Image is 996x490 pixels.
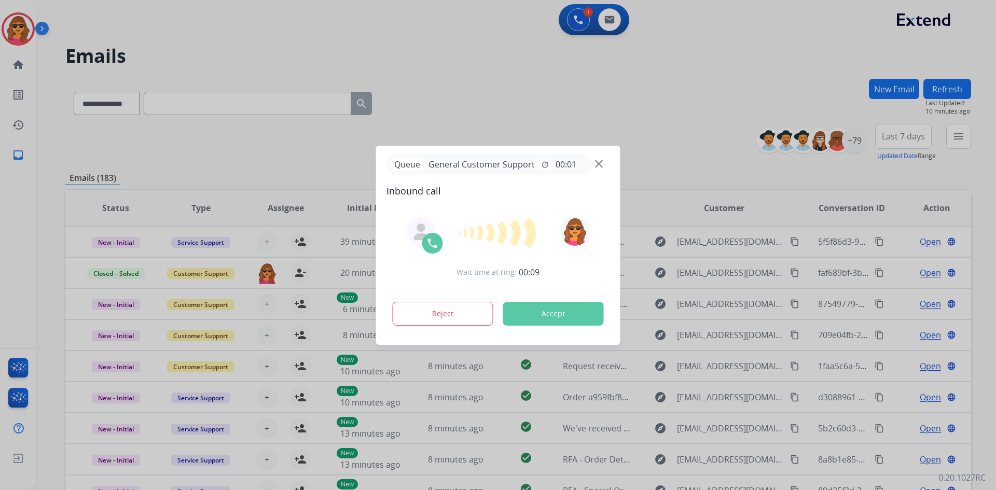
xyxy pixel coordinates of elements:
[391,158,424,171] p: Queue
[595,160,603,167] img: close-button
[560,217,589,246] img: avatar
[938,471,986,484] p: 0.20.1027RC
[519,266,539,278] span: 00:09
[541,160,549,169] mat-icon: timer
[503,302,604,326] button: Accept
[393,302,493,326] button: Reject
[426,237,439,249] img: call-icon
[424,158,539,171] span: General Customer Support
[457,267,517,277] span: Wait time at ring:
[386,184,610,198] span: Inbound call
[556,158,576,171] span: 00:01
[413,223,430,240] img: agent-avatar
